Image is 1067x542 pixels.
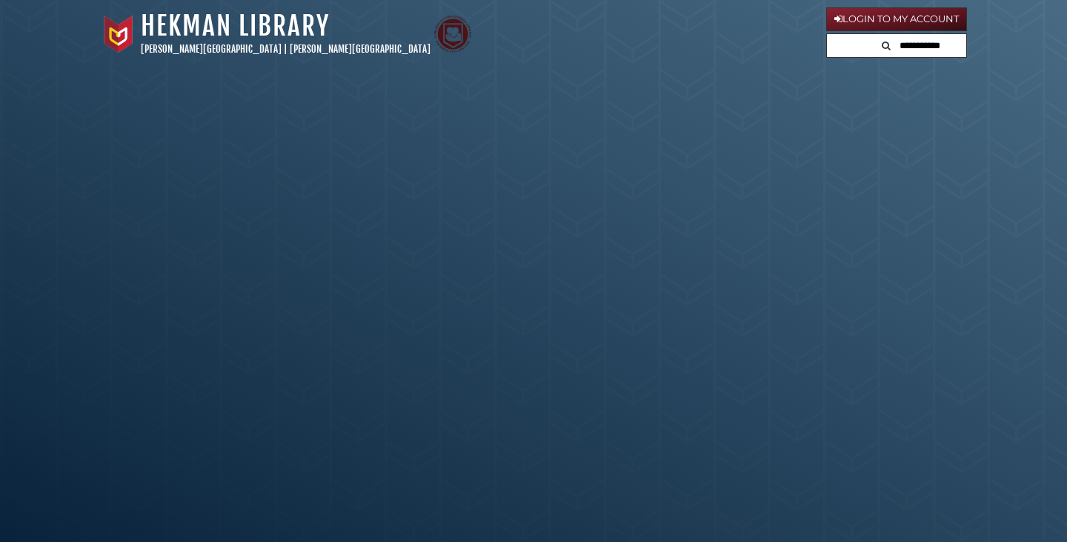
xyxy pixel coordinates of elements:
[100,16,137,53] img: Calvin University
[284,43,287,55] span: |
[882,41,891,50] i: Search
[434,16,471,53] img: Calvin Theological Seminary
[290,43,431,55] a: [PERSON_NAME][GEOGRAPHIC_DATA]
[826,7,967,31] a: Login to My Account
[141,43,282,55] a: [PERSON_NAME][GEOGRAPHIC_DATA]
[877,34,895,54] button: Search
[141,10,330,42] a: Hekman Library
